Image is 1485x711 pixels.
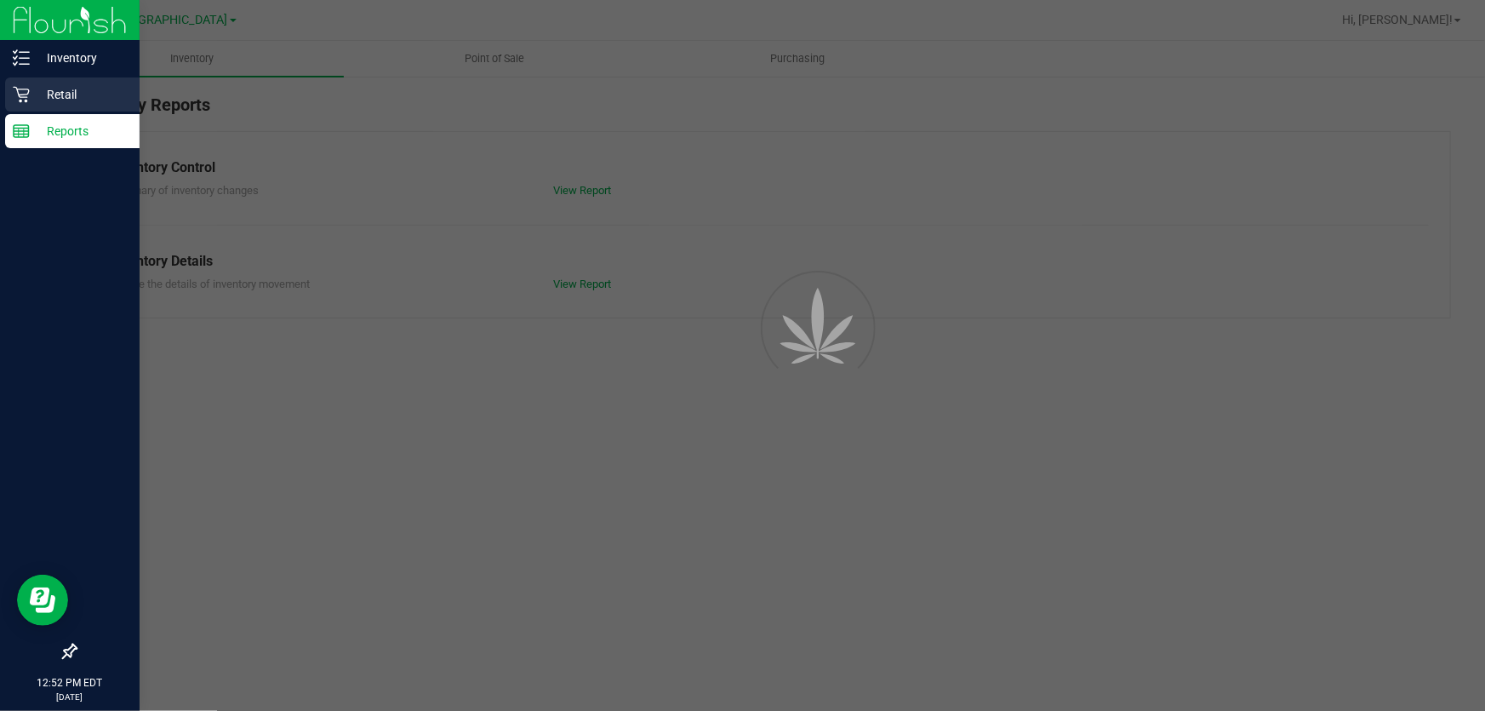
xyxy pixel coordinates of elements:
[8,691,132,703] p: [DATE]
[30,121,132,141] p: Reports
[30,48,132,68] p: Inventory
[13,86,30,103] inline-svg: Retail
[13,49,30,66] inline-svg: Inventory
[13,123,30,140] inline-svg: Reports
[30,84,132,105] p: Retail
[17,575,68,626] iframe: Resource center
[8,675,132,691] p: 12:52 PM EDT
